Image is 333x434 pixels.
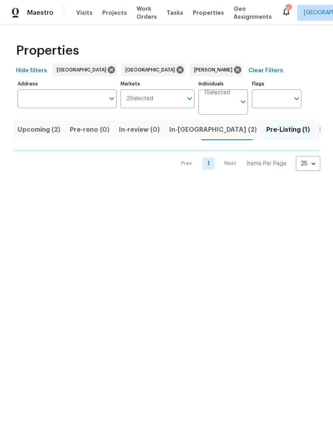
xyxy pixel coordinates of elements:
div: [GEOGRAPHIC_DATA] [121,63,185,76]
span: [PERSON_NAME] [194,66,236,74]
span: Pre-Listing (1) [266,124,310,135]
a: Goto page 1 [202,157,214,170]
div: [GEOGRAPHIC_DATA] [53,63,117,76]
span: Properties [193,9,224,17]
div: 25 [296,153,320,174]
span: [GEOGRAPHIC_DATA] [57,66,109,74]
span: In-review (0) [119,124,160,135]
button: Open [238,96,249,107]
span: Geo Assignments [234,5,272,21]
span: Work Orders [137,5,157,21]
span: 1 Selected [204,89,230,96]
div: 10 [285,5,291,13]
span: Pre-reno (0) [70,124,109,135]
label: Markets [121,81,195,86]
nav: Pagination Navigation [174,156,320,171]
button: Hide filters [13,63,50,78]
span: [GEOGRAPHIC_DATA] [125,66,178,74]
span: Hide filters [16,66,47,76]
label: Individuals [198,81,248,86]
span: Properties [16,47,79,55]
div: [PERSON_NAME] [190,63,243,76]
span: 2 Selected [126,95,153,102]
span: Tasks [166,10,183,16]
label: Flags [252,81,301,86]
span: Upcoming (2) [18,124,60,135]
button: Clear Filters [245,63,286,78]
button: Open [184,93,195,104]
span: Clear Filters [248,66,283,76]
p: Items Per Page [246,160,286,168]
button: Open [291,93,302,104]
button: Open [106,93,117,104]
span: Maestro [27,9,54,17]
label: Address [18,81,117,86]
span: In-[GEOGRAPHIC_DATA] (2) [169,124,257,135]
span: Projects [102,9,127,17]
span: Visits [76,9,93,17]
